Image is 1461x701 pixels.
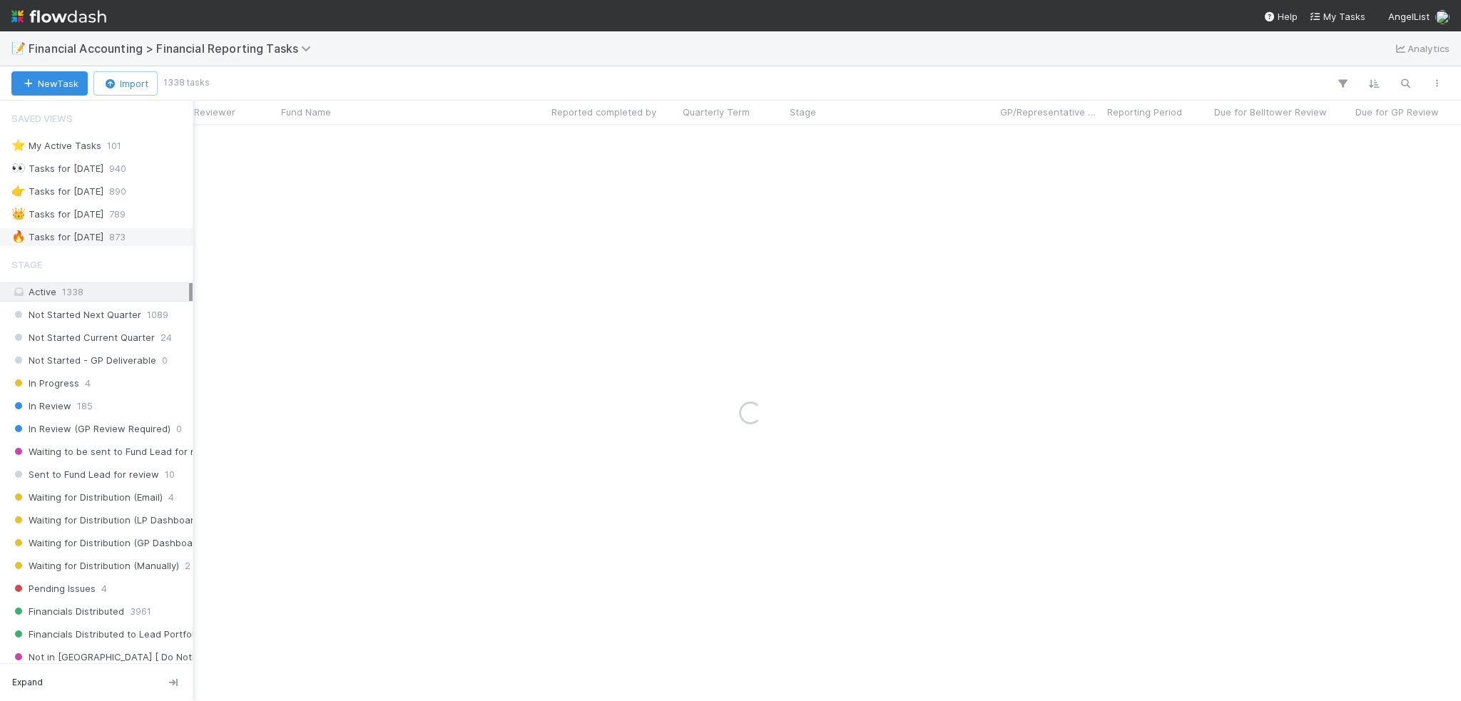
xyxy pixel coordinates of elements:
span: 873 [109,228,126,246]
span: 👉 [11,185,26,197]
span: Not Started Current Quarter [11,329,155,347]
span: Financials Distributed [11,603,124,620]
span: 3961 [130,603,151,620]
span: 24 [161,329,172,347]
button: NewTask [11,71,88,96]
a: Analytics [1393,40,1450,57]
div: Tasks for [DATE] [11,183,103,200]
span: Waiting for Distribution (Email) [11,488,163,506]
span: 940 [109,160,126,178]
div: My Active Tasks [11,137,101,155]
span: Stage [11,250,42,279]
span: 101 [107,137,121,155]
span: Quarterly Term [683,105,750,119]
span: 890 [109,183,126,200]
img: logo-inverted-e16ddd16eac7371096b0.svg [11,4,106,29]
div: Tasks for [DATE] [11,205,103,223]
span: AngelList [1388,11,1430,22]
span: 10 [165,466,175,483]
span: BT Reviewer [179,105,235,119]
span: In Review [11,397,71,415]
span: Due for GP Review [1355,105,1439,119]
span: 185 [77,397,93,415]
span: 👀 [11,162,26,174]
span: Expand [12,676,43,689]
div: Tasks for [DATE] [11,160,103,178]
span: GP/Representative wants to review [1000,105,1099,119]
span: 2 [185,557,190,575]
span: 4 [101,580,107,598]
span: 📝 [11,42,26,54]
span: 4 [168,488,174,506]
span: Due for Belltower Review [1214,105,1327,119]
span: Saved Views [11,104,73,133]
span: My Tasks [1309,11,1365,22]
span: Waiting for Distribution (Manually) [11,557,179,575]
div: Help [1263,9,1298,24]
span: 0 [162,352,168,369]
span: Waiting for Distribution (GP Dashboard) [11,534,205,552]
span: 🔥 [11,230,26,242]
span: 0 [176,420,182,438]
span: Not Started Next Quarter [11,306,141,324]
span: 👑 [11,208,26,220]
div: Tasks for [DATE] [11,228,103,246]
span: 789 [109,205,126,223]
div: Active [11,283,189,301]
span: Reporting Period [1107,105,1182,119]
span: 4 [85,374,91,392]
span: Not in [GEOGRAPHIC_DATA] [ Do Nothing ] [11,648,217,666]
span: Waiting for Distribution (LP Dashboard) [11,511,203,529]
span: Sent to Fund Lead for review [11,466,159,483]
span: Stage [790,105,816,119]
span: Financial Accounting > Financial Reporting Tasks [29,41,318,56]
span: Fund Name [281,105,331,119]
a: My Tasks [1309,9,1365,24]
span: Reported completed by [551,105,656,119]
span: In Progress [11,374,79,392]
span: Not Started - GP Deliverable [11,352,156,369]
span: Financials Distributed to Lead Portfolio [11,625,202,643]
span: In Review (GP Review Required) [11,420,170,438]
span: Waiting to be sent to Fund Lead for review [11,443,220,461]
span: ⭐ [11,139,26,151]
small: 1338 tasks [163,76,210,89]
button: Import [93,71,158,96]
span: 1338 [62,286,83,297]
span: Pending Issues [11,580,96,598]
span: 1089 [147,306,168,324]
img: avatar_e5ec2f5b-afc7-4357-8cf1-2139873d70b1.png [1435,10,1450,24]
